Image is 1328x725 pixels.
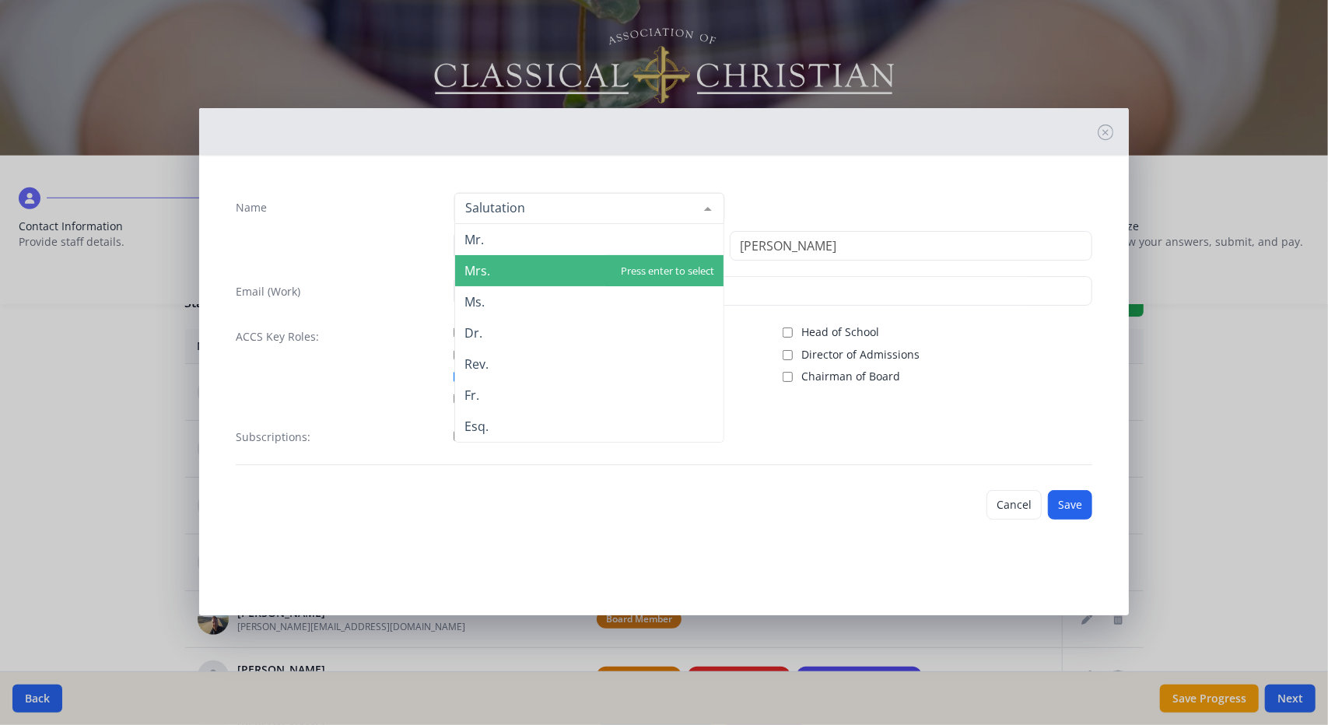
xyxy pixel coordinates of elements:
[464,324,482,341] span: Dr.
[454,431,464,441] input: TCD Magazine
[730,231,1092,261] input: Last Name
[236,200,267,215] label: Name
[454,394,464,404] input: Billing Contact
[464,355,489,373] span: Rev.
[464,262,490,279] span: Mrs.
[802,324,880,340] span: Head of School
[454,372,464,382] input: Board Member
[1048,490,1092,520] button: Save
[236,429,310,445] label: Subscriptions:
[464,231,484,248] span: Mr.
[236,284,300,299] label: Email (Work)
[464,293,485,310] span: Ms.
[802,347,920,362] span: Director of Admissions
[464,418,489,435] span: Esq.
[783,327,793,338] input: Head of School
[454,327,464,338] input: ACCS Account Manager
[464,387,479,404] span: Fr.
[461,200,692,215] input: Salutation
[802,369,901,384] span: Chairman of Board
[454,350,464,360] input: Public Contact
[783,372,793,382] input: Chairman of Board
[454,276,1092,306] input: contact@site.com
[236,329,319,345] label: ACCS Key Roles:
[783,350,793,360] input: Director of Admissions
[986,490,1042,520] button: Cancel
[454,231,724,261] input: First Name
